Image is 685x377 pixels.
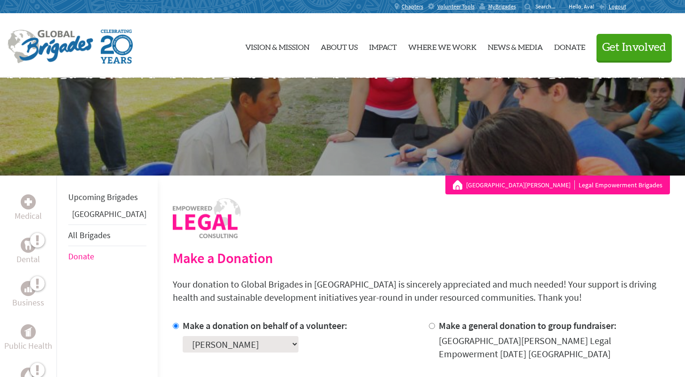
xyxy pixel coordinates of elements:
[4,339,52,353] p: Public Health
[173,249,670,266] h2: Make a Donation
[535,3,562,10] input: Search...
[68,225,146,246] li: All Brigades
[72,209,146,219] a: [GEOGRAPHIC_DATA]
[402,3,423,10] span: Chapters
[8,30,93,64] img: Global Brigades Logo
[15,209,42,223] p: Medical
[173,198,241,238] img: logo-human-rights.png
[12,296,44,309] p: Business
[439,320,617,331] label: Make a general donation to group fundraiser:
[408,21,476,70] a: Where We Work
[68,208,146,225] li: Greece
[24,327,32,337] img: Public Health
[21,324,36,339] div: Public Health
[596,34,672,61] button: Get Involved
[16,238,40,266] a: DentalDental
[4,324,52,353] a: Public HealthPublic Health
[599,3,626,10] a: Logout
[439,334,670,361] div: [GEOGRAPHIC_DATA][PERSON_NAME] Legal Empowerment [DATE] [GEOGRAPHIC_DATA]
[16,253,40,266] p: Dental
[101,30,133,64] img: Global Brigades Celebrating 20 Years
[569,3,599,10] p: Hello, Ava!
[68,192,138,202] a: Upcoming Brigades
[68,187,146,208] li: Upcoming Brigades
[609,3,626,10] span: Logout
[21,281,36,296] div: Business
[554,21,585,70] a: Donate
[437,3,475,10] span: Volunteer Tools
[183,320,347,331] label: Make a donation on behalf of a volunteer:
[24,198,32,206] img: Medical
[488,21,543,70] a: News & Media
[453,180,662,190] div: Legal Empowerment Brigades
[12,281,44,309] a: BusinessBusiness
[173,278,670,304] p: Your donation to Global Brigades in [GEOGRAPHIC_DATA] is sincerely appreciated and much needed! Y...
[21,238,36,253] div: Dental
[21,194,36,209] div: Medical
[24,285,32,292] img: Business
[68,246,146,267] li: Donate
[68,230,111,241] a: All Brigades
[321,21,358,70] a: About Us
[488,3,516,10] span: MyBrigades
[369,21,397,70] a: Impact
[15,194,42,223] a: MedicalMedical
[245,21,309,70] a: Vision & Mission
[68,251,94,262] a: Donate
[602,42,666,53] span: Get Involved
[24,241,32,249] img: Dental
[466,180,575,190] a: [GEOGRAPHIC_DATA][PERSON_NAME]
